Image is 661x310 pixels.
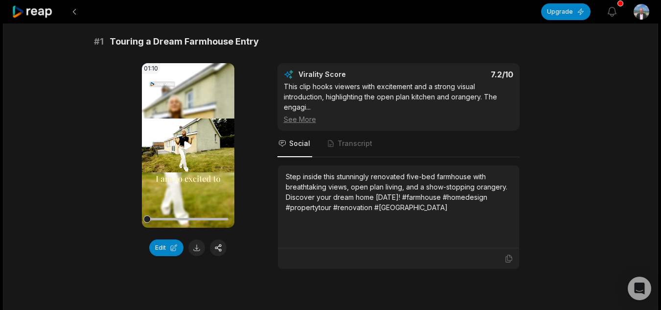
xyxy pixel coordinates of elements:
span: Social [289,139,310,148]
span: Transcript [338,139,372,148]
div: See More [284,114,513,124]
span: Touring a Dream Farmhouse Entry [110,35,259,48]
div: Open Intercom Messenger [628,277,651,300]
button: Upgrade [541,3,591,20]
span: # 1 [94,35,104,48]
div: This clip hooks viewers with excitement and a strong visual introduction, highlighting the open p... [284,81,513,124]
div: 7.2 /10 [408,70,513,79]
video: Your browser does not support mp4 format. [142,63,234,228]
div: Step inside this stunningly renovated five-bed farmhouse with breathtaking views, open plan livin... [286,171,511,213]
div: Virality Score [298,70,404,79]
nav: Tabs [277,131,520,157]
button: Edit [149,239,183,256]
